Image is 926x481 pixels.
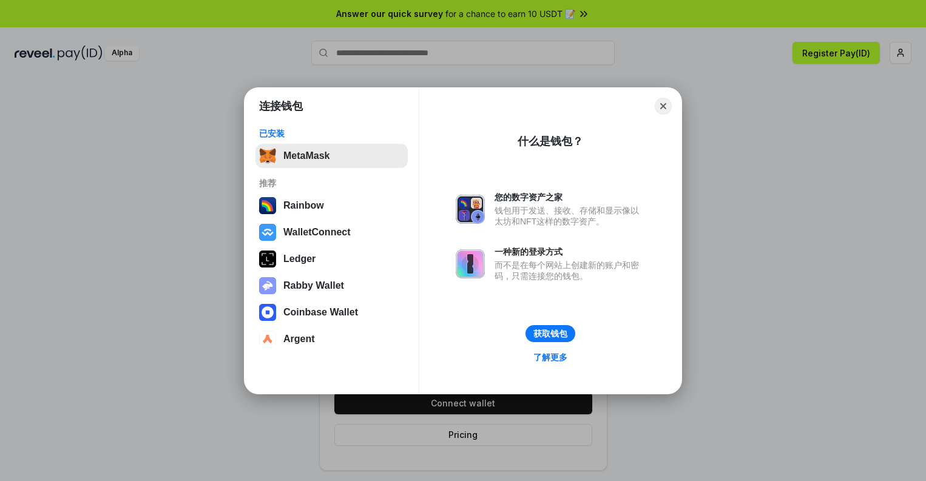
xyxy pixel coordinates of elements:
img: svg+xml,%3Csvg%20fill%3D%22none%22%20height%3D%2233%22%20viewBox%3D%220%200%2035%2033%22%20width%... [259,147,276,164]
div: MetaMask [283,150,330,161]
div: 您的数字资产之家 [495,192,645,203]
button: 获取钱包 [526,325,575,342]
h1: 连接钱包 [259,99,303,113]
img: svg+xml,%3Csvg%20width%3D%22120%22%20height%3D%22120%22%20viewBox%3D%220%200%20120%20120%22%20fil... [259,197,276,214]
button: Rabby Wallet [255,274,408,298]
button: WalletConnect [255,220,408,244]
img: svg+xml,%3Csvg%20xmlns%3D%22http%3A%2F%2Fwww.w3.org%2F2000%2Fsvg%22%20fill%3D%22none%22%20viewBox... [259,277,276,294]
button: Argent [255,327,408,351]
button: Coinbase Wallet [255,300,408,325]
button: Close [655,98,672,115]
div: 推荐 [259,178,404,189]
img: svg+xml,%3Csvg%20width%3D%2228%22%20height%3D%2228%22%20viewBox%3D%220%200%2028%2028%22%20fill%3D... [259,304,276,321]
div: Rabby Wallet [283,280,344,291]
div: Rainbow [283,200,324,211]
div: WalletConnect [283,227,351,238]
img: svg+xml,%3Csvg%20width%3D%2228%22%20height%3D%2228%22%20viewBox%3D%220%200%2028%2028%22%20fill%3D... [259,224,276,241]
div: 获取钱包 [533,328,567,339]
img: svg+xml,%3Csvg%20xmlns%3D%22http%3A%2F%2Fwww.w3.org%2F2000%2Fsvg%22%20width%3D%2228%22%20height%3... [259,251,276,267]
button: Ledger [255,247,408,271]
a: 了解更多 [526,349,575,365]
div: Argent [283,334,315,345]
div: 了解更多 [533,352,567,363]
div: 一种新的登录方式 [495,246,645,257]
div: 而不是在每个网站上创建新的账户和密码，只需连接您的钱包。 [495,260,645,281]
button: MetaMask [255,144,408,168]
img: svg+xml,%3Csvg%20xmlns%3D%22http%3A%2F%2Fwww.w3.org%2F2000%2Fsvg%22%20fill%3D%22none%22%20viewBox... [456,195,485,224]
div: Coinbase Wallet [283,307,358,318]
div: 什么是钱包？ [518,134,583,149]
button: Rainbow [255,193,408,218]
div: 已安装 [259,128,404,139]
div: 钱包用于发送、接收、存储和显示像以太坊和NFT这样的数字资产。 [495,205,645,227]
div: Ledger [283,254,316,264]
img: svg+xml,%3Csvg%20xmlns%3D%22http%3A%2F%2Fwww.w3.org%2F2000%2Fsvg%22%20fill%3D%22none%22%20viewBox... [456,249,485,278]
img: svg+xml,%3Csvg%20width%3D%2228%22%20height%3D%2228%22%20viewBox%3D%220%200%2028%2028%22%20fill%3D... [259,331,276,348]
